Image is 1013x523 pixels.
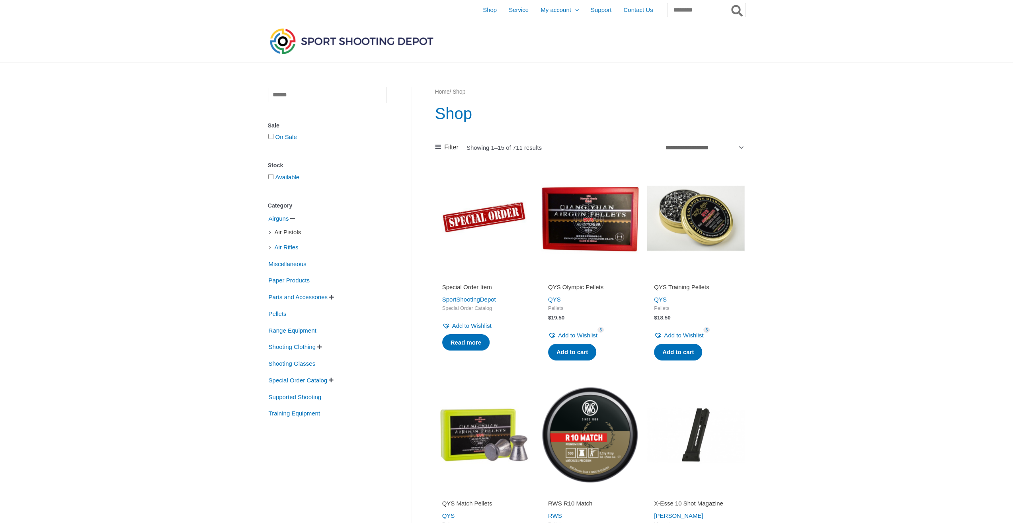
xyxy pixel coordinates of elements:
a: Miscellaneous [268,260,307,266]
iframe: Customer reviews powered by Trustpilot [442,272,526,282]
span: $ [654,315,657,321]
img: QYS Training Pellets [647,169,745,267]
a: On Sale [275,133,297,140]
a: Filter [435,141,459,153]
h2: X-Esse 10 Shot Magazine [654,499,738,507]
img: Sport Shooting Depot [268,26,435,56]
a: QYS [548,296,561,303]
img: X-Esse 10 Shot Magazine [647,386,745,484]
a: Air Rifles [274,243,299,250]
a: Training Equipment [268,409,321,416]
img: Special Order Item [435,169,533,267]
span:  [290,216,295,221]
a: QYS Training Pellets [654,283,738,294]
iframe: Customer reviews powered by Trustpilot [442,488,526,498]
span:  [317,344,322,350]
iframe: Customer reviews powered by Trustpilot [548,272,632,282]
p: Showing 1–15 of 711 results [466,145,542,151]
a: SportShootingDepot [442,296,496,303]
a: Special Order Catalog [268,376,328,383]
a: Available [275,174,300,180]
bdi: 18.50 [654,315,670,321]
a: Air Pistols [274,228,302,235]
a: RWS R10 Match [548,499,632,510]
span:  [329,294,334,300]
a: Add to cart: “QYS Training Pellets” [654,344,702,360]
span: Paper Products [268,274,310,287]
a: Add to Wishlist [548,330,597,341]
a: Shooting Clothing [268,343,316,350]
span: Pellets [548,305,632,312]
a: Supported Shooting [268,393,322,400]
div: Sale [268,120,387,131]
a: Add to cart: “QYS Olympic Pellets” [548,344,596,360]
span: Shooting Clothing [268,340,316,354]
span: Pellets [654,305,738,312]
a: X-Esse 10 Shot Magazine [654,499,738,510]
a: Read more about “Special Order Item” [442,334,490,351]
span: Shooting Glasses [268,357,316,370]
span: Air Pistols [274,225,302,239]
h2: QYS Training Pellets [654,283,738,291]
a: QYS Olympic Pellets [548,283,632,294]
a: QYS [442,512,455,519]
a: Parts and Accessories [268,293,328,300]
span: Range Equipment [268,324,317,337]
span: Add to Wishlist [558,332,597,339]
span: Add to Wishlist [452,322,492,329]
img: QYS Match Pellets [435,386,533,484]
select: Shop order [662,141,745,154]
span: Filter [444,141,459,153]
a: Shooting Glasses [268,360,316,366]
span: Pellets [268,307,287,321]
a: Pellets [268,310,287,317]
img: RWS R10 Match [541,386,639,484]
nav: Breadcrumb [435,87,745,97]
input: On Sale [268,134,273,139]
div: Category [268,200,387,212]
span: Airguns [268,212,290,225]
span: Supported Shooting [268,390,322,404]
span: Special Order Catalog [268,374,328,387]
bdi: 19.50 [548,315,564,321]
span: Miscellaneous [268,257,307,271]
span: Parts and Accessories [268,290,328,304]
button: Search [730,3,745,17]
span: 5 [597,327,604,333]
a: Home [435,89,450,95]
a: QYS [654,296,667,303]
iframe: Customer reviews powered by Trustpilot [548,488,632,498]
span: $ [548,315,551,321]
span: Special Order Catalog [442,305,526,312]
a: Add to Wishlist [654,330,703,341]
h2: RWS R10 Match [548,499,632,507]
iframe: Customer reviews powered by Trustpilot [654,272,738,282]
a: Range Equipment [268,326,317,333]
h2: QYS Olympic Pellets [548,283,632,291]
span: Add to Wishlist [664,332,703,339]
iframe: Customer reviews powered by Trustpilot [654,488,738,498]
a: Add to Wishlist [442,320,492,331]
a: Paper Products [268,276,310,283]
img: QYS Olympic Pellets [541,169,639,267]
span:  [329,377,334,383]
a: QYS Match Pellets [442,499,526,510]
div: Stock [268,160,387,171]
a: [PERSON_NAME] [654,512,703,519]
h1: Shop [435,102,745,125]
a: RWS [548,512,562,519]
input: Available [268,174,273,179]
span: 5 [703,327,710,333]
a: Special Order Item [442,283,526,294]
span: Training Equipment [268,407,321,420]
h2: QYS Match Pellets [442,499,526,507]
span: Air Rifles [274,241,299,254]
h2: Special Order Item [442,283,526,291]
a: Airguns [268,215,290,221]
